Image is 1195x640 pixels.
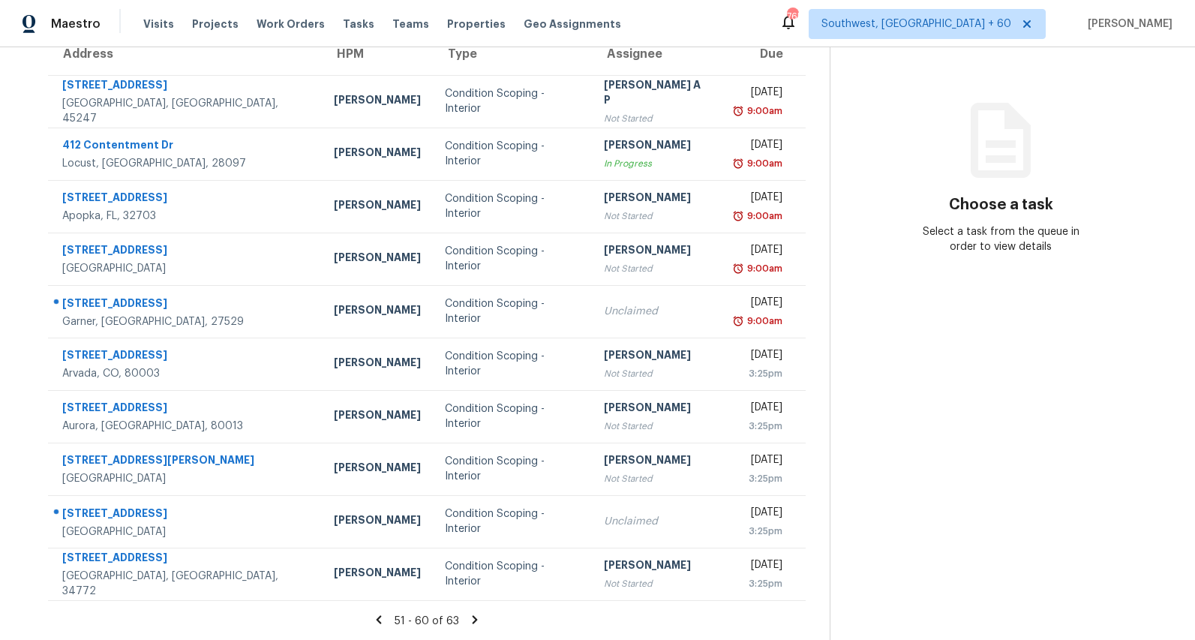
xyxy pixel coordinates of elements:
[604,261,709,276] div: Not Started
[787,9,797,24] div: 765
[733,471,782,486] div: 3:25pm
[62,156,310,171] div: Locust, [GEOGRAPHIC_DATA], 28097
[334,92,421,111] div: [PERSON_NAME]
[445,191,580,221] div: Condition Scoping - Interior
[343,19,374,29] span: Tasks
[733,295,782,314] div: [DATE]
[445,559,580,589] div: Condition Scoping - Interior
[62,261,310,276] div: [GEOGRAPHIC_DATA]
[334,355,421,374] div: [PERSON_NAME]
[334,250,421,269] div: [PERSON_NAME]
[62,419,310,434] div: Aurora, [GEOGRAPHIC_DATA], 80013
[62,314,310,329] div: Garner, [GEOGRAPHIC_DATA], 27529
[604,156,709,171] div: In Progress
[334,145,421,164] div: [PERSON_NAME]
[192,17,239,32] span: Projects
[744,156,782,171] div: 9:00am
[62,347,310,366] div: [STREET_ADDRESS]
[445,349,580,379] div: Condition Scoping - Interior
[392,17,429,32] span: Teams
[733,347,782,366] div: [DATE]
[733,190,782,209] div: [DATE]
[604,77,709,111] div: [PERSON_NAME] A P
[733,505,782,524] div: [DATE]
[733,242,782,261] div: [DATE]
[733,137,782,156] div: [DATE]
[604,419,709,434] div: Not Started
[62,452,310,471] div: [STREET_ADDRESS][PERSON_NAME]
[821,17,1011,32] span: Southwest, [GEOGRAPHIC_DATA] + 60
[744,209,782,224] div: 9:00am
[62,96,310,126] div: [GEOGRAPHIC_DATA], [GEOGRAPHIC_DATA], 45247
[604,190,709,209] div: [PERSON_NAME]
[732,314,744,329] img: Overdue Alarm Icon
[62,77,310,96] div: [STREET_ADDRESS]
[447,17,506,32] span: Properties
[732,209,744,224] img: Overdue Alarm Icon
[604,400,709,419] div: [PERSON_NAME]
[733,452,782,471] div: [DATE]
[48,33,322,75] th: Address
[604,471,709,486] div: Not Started
[604,137,709,156] div: [PERSON_NAME]
[445,401,580,431] div: Condition Scoping - Interior
[721,33,806,75] th: Due
[62,137,310,156] div: 412 Contentment Dr
[524,17,621,32] span: Geo Assignments
[62,242,310,261] div: [STREET_ADDRESS]
[733,85,782,104] div: [DATE]
[51,17,101,32] span: Maestro
[62,209,310,224] div: Apopka, FL, 32703
[395,616,459,626] span: 51 - 60 of 63
[604,111,709,126] div: Not Started
[604,209,709,224] div: Not Started
[733,366,782,381] div: 3:25pm
[732,261,744,276] img: Overdue Alarm Icon
[445,139,580,169] div: Condition Scoping - Interior
[322,33,433,75] th: HPM
[334,407,421,426] div: [PERSON_NAME]
[744,104,782,119] div: 9:00am
[445,506,580,536] div: Condition Scoping - Interior
[445,296,580,326] div: Condition Scoping - Interior
[604,514,709,529] div: Unclaimed
[334,302,421,321] div: [PERSON_NAME]
[433,33,592,75] th: Type
[62,471,310,486] div: [GEOGRAPHIC_DATA]
[334,460,421,479] div: [PERSON_NAME]
[445,244,580,274] div: Condition Scoping - Interior
[744,314,782,329] div: 9:00am
[62,569,310,599] div: [GEOGRAPHIC_DATA], [GEOGRAPHIC_DATA], 34772
[62,366,310,381] div: Arvada, CO, 80003
[604,576,709,591] div: Not Started
[733,524,782,539] div: 3:25pm
[732,156,744,171] img: Overdue Alarm Icon
[733,576,782,591] div: 3:25pm
[604,242,709,261] div: [PERSON_NAME]
[62,506,310,524] div: [STREET_ADDRESS]
[62,190,310,209] div: [STREET_ADDRESS]
[604,347,709,366] div: [PERSON_NAME]
[334,197,421,216] div: [PERSON_NAME]
[334,512,421,531] div: [PERSON_NAME]
[733,419,782,434] div: 3:25pm
[445,454,580,484] div: Condition Scoping - Interior
[62,550,310,569] div: [STREET_ADDRESS]
[445,86,580,116] div: Condition Scoping - Interior
[62,524,310,539] div: [GEOGRAPHIC_DATA]
[592,33,721,75] th: Assignee
[732,104,744,119] img: Overdue Alarm Icon
[604,304,709,319] div: Unclaimed
[1082,17,1172,32] span: [PERSON_NAME]
[916,224,1086,254] div: Select a task from the queue in order to view details
[334,565,421,584] div: [PERSON_NAME]
[733,557,782,576] div: [DATE]
[62,400,310,419] div: [STREET_ADDRESS]
[604,452,709,471] div: [PERSON_NAME]
[604,366,709,381] div: Not Started
[62,296,310,314] div: [STREET_ADDRESS]
[744,261,782,276] div: 9:00am
[733,400,782,419] div: [DATE]
[257,17,325,32] span: Work Orders
[143,17,174,32] span: Visits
